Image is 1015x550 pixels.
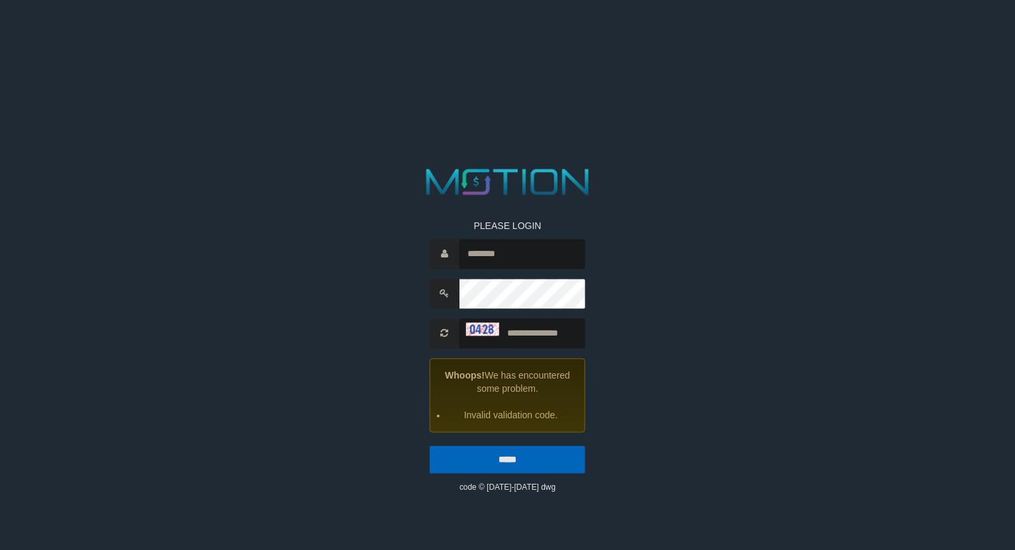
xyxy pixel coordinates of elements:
strong: Whoops! [445,370,485,381]
div: We has encountered some problem. [430,358,585,432]
p: PLEASE LOGIN [430,219,585,232]
img: captcha [466,323,499,336]
small: code © [DATE]-[DATE] dwg [459,482,556,492]
li: Invalid validation code. [447,408,575,422]
img: MOTION_logo.png [418,164,596,199]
